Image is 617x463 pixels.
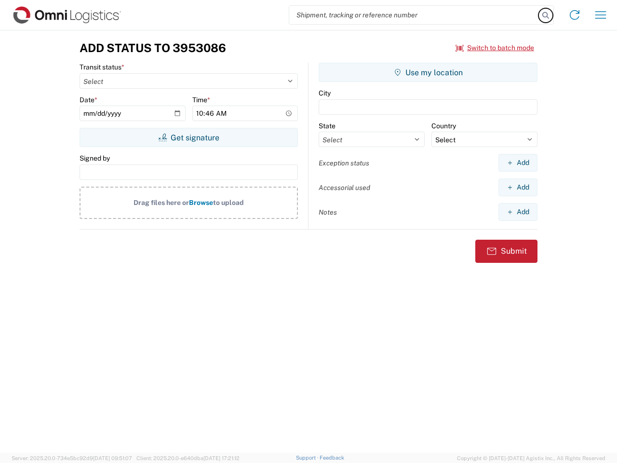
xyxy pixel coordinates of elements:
[213,199,244,206] span: to upload
[80,95,97,104] label: Date
[498,154,537,172] button: Add
[289,6,539,24] input: Shipment, tracking or reference number
[12,455,132,461] span: Server: 2025.20.0-734e5bc92d9
[320,455,344,461] a: Feedback
[93,455,132,461] span: [DATE] 09:51:07
[296,455,320,461] a: Support
[319,159,369,167] label: Exception status
[319,63,537,82] button: Use my location
[203,455,240,461] span: [DATE] 17:21:12
[431,122,456,130] label: Country
[319,122,335,130] label: State
[189,199,213,206] span: Browse
[136,455,240,461] span: Client: 2025.20.0-e640dba
[319,89,331,97] label: City
[80,128,298,147] button: Get signature
[80,154,110,163] label: Signed by
[457,454,605,463] span: Copyright © [DATE]-[DATE] Agistix Inc., All Rights Reserved
[498,178,537,196] button: Add
[498,203,537,221] button: Add
[134,199,189,206] span: Drag files here or
[80,63,124,71] label: Transit status
[319,208,337,217] label: Notes
[475,240,537,263] button: Submit
[319,183,370,192] label: Accessorial used
[192,95,210,104] label: Time
[456,40,534,56] button: Switch to batch mode
[80,41,226,55] h3: Add Status to 3953086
